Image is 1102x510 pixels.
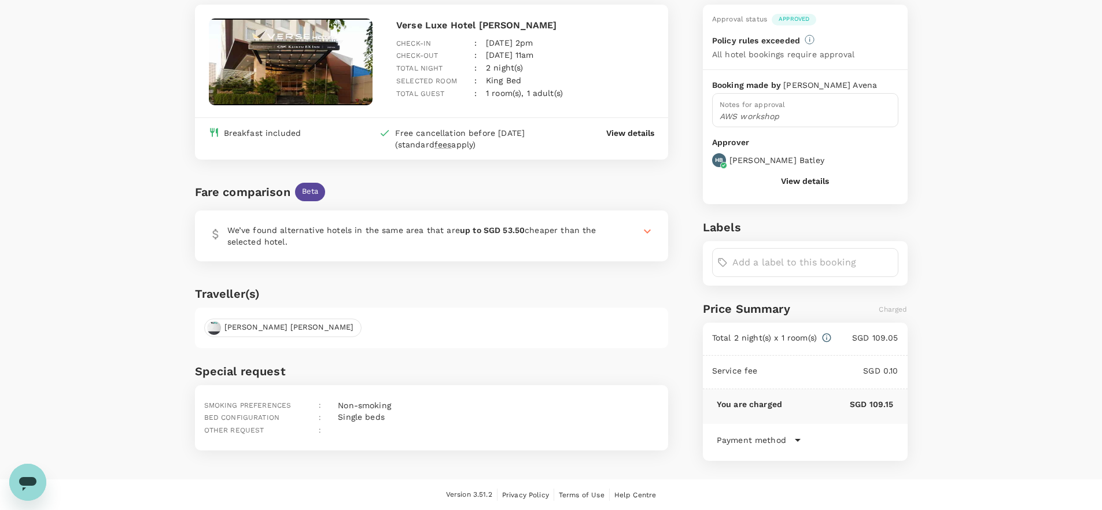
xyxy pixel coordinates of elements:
span: Charged [879,305,907,313]
span: Bed configuration [204,413,280,422]
div: Approval status [712,14,767,25]
div: : [465,65,477,87]
span: Selected room [396,77,457,85]
p: King Bed [486,75,521,86]
p: Service fee [712,365,758,376]
p: Booking made by [712,79,783,91]
span: Beta [295,186,326,197]
h6: Traveller(s) [195,284,669,303]
span: Smoking preferences [204,401,292,409]
p: HB [715,156,723,164]
a: Privacy Policy [502,489,549,501]
p: Verse Luxe Hotel [PERSON_NAME] [396,19,654,32]
span: Total guest [396,90,445,98]
p: [DATE] 11am [486,49,534,61]
button: View details [606,127,654,139]
p: 1 room(s), 1 adult(s) [486,87,563,99]
p: You are charged [717,398,782,410]
a: Terms of Use [559,489,605,501]
div: : [465,53,477,75]
div: Fare comparison [195,183,290,201]
p: [PERSON_NAME] Batley [729,154,824,166]
span: Terms of Use [559,491,605,499]
h6: Special request [195,362,669,380]
p: All hotel bookings require approval [712,49,854,60]
a: Help Centre [614,489,657,501]
span: fees [434,140,452,149]
p: SGD 0.10 [758,365,898,376]
p: AWS workshop [720,110,891,122]
div: Non-smoking [333,395,391,411]
p: Payment method [717,434,786,446]
div: Single beds [333,406,385,424]
span: Total night [396,64,443,72]
p: [PERSON_NAME] Avena [783,79,877,91]
span: Version 3.51.2 [446,489,492,501]
p: SGD 109.15 [782,398,893,410]
iframe: Button to launch messaging window [9,464,46,501]
p: SGD 109.05 [832,332,898,343]
p: We’ve found alternative hotels in the same area that are cheaper than the selected hotel. [227,224,613,247]
img: avatar-67e107d034142.png [207,321,221,335]
span: [PERSON_NAME] [PERSON_NAME] [218,322,361,333]
span: : [319,413,321,422]
span: : [319,426,321,434]
p: Approver [712,136,898,149]
div: : [465,78,477,100]
div: Free cancellation before [DATE] (standard apply) [395,127,559,150]
button: View details [781,176,829,186]
p: 2 night(s) [486,62,524,73]
h6: Labels [703,218,908,236]
span: Notes for approval [720,101,786,109]
h6: Price Summary [703,300,790,318]
div: : [465,40,477,62]
b: up to SGD 53.50 [460,226,525,235]
span: Approved [772,15,816,23]
span: Check-out [396,51,438,60]
input: Add a label to this booking [732,253,893,272]
span: : [319,401,321,409]
span: Help Centre [614,491,657,499]
div: : [465,28,477,50]
p: Total 2 night(s) x 1 room(s) [712,332,817,343]
p: [DATE] 2pm [486,37,533,49]
div: Breakfast included [224,127,301,139]
img: hotel [209,19,373,105]
p: Policy rules exceeded [712,35,800,46]
span: Check-in [396,39,431,47]
span: Privacy Policy [502,491,549,499]
span: Other request [204,426,264,434]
